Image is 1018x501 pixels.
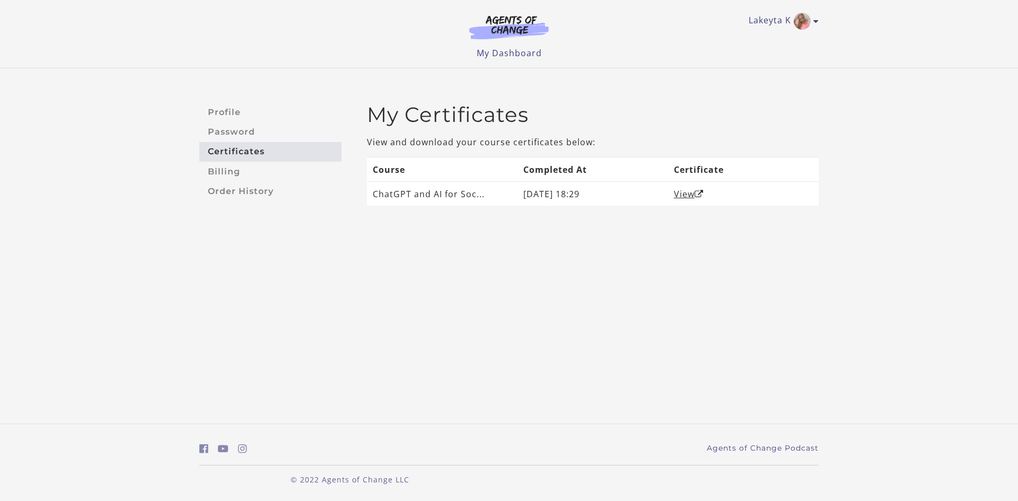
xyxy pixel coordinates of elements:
i: https://www.youtube.com/c/AgentsofChangeTestPrepbyMeaganMitchell (Open in a new window) [218,444,229,454]
i: https://www.instagram.com/agentsofchangeprep/ (Open in a new window) [238,444,247,454]
p: View and download your course certificates below: [367,136,819,148]
p: © 2022 Agents of Change LLC [199,474,501,485]
th: Certificate [668,157,819,181]
a: https://www.facebook.com/groups/aswbtestprep (Open in a new window) [199,441,208,456]
a: Profile [199,102,341,122]
a: Billing [199,162,341,181]
a: https://www.youtube.com/c/AgentsofChangeTestPrepbyMeaganMitchell (Open in a new window) [218,441,229,456]
i: Open in a new window [695,190,704,198]
i: https://www.facebook.com/groups/aswbtestprep (Open in a new window) [199,444,208,454]
a: Toggle menu [749,13,813,30]
th: Completed At [517,157,668,181]
a: Certificates [199,142,341,162]
td: [DATE] 18:29 [517,182,668,206]
h2: My Certificates [367,102,819,127]
a: My Dashboard [477,47,542,59]
th: Course [367,157,517,181]
a: Password [199,122,341,142]
a: Order History [199,181,341,201]
td: ChatGPT and AI for Soc... [367,182,517,206]
a: ViewOpen in a new window [674,188,704,200]
a: Agents of Change Podcast [707,443,819,454]
img: Agents of Change Logo [458,15,560,39]
a: https://www.instagram.com/agentsofchangeprep/ (Open in a new window) [238,441,247,456]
